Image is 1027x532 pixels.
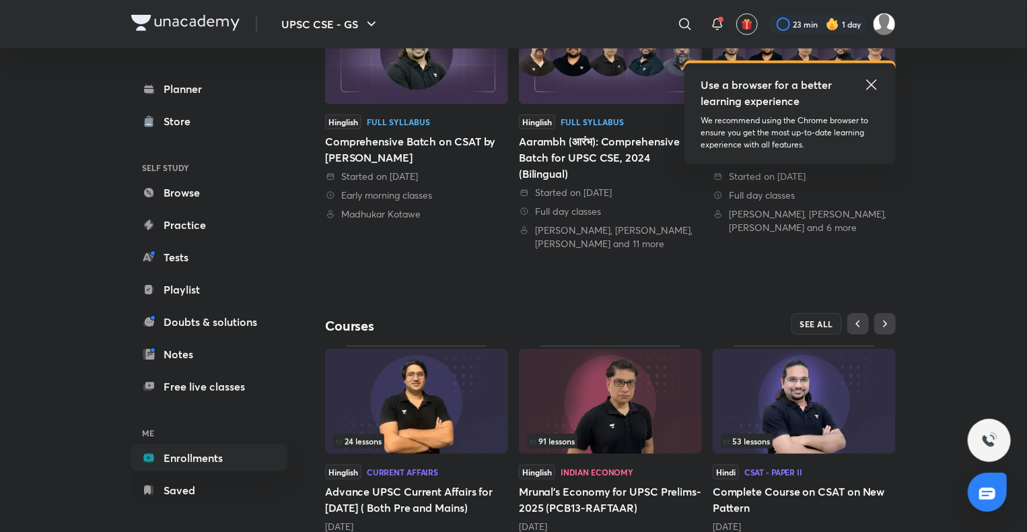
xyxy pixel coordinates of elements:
div: infocontainer [721,434,888,448]
a: Enrollments [131,444,287,471]
div: infosection [527,434,694,448]
h5: Mrunal’s Economy for UPSC Prelims-2025 (PCB13-RAFTAAR) [519,484,702,516]
div: CSAT - Paper II [744,468,802,476]
div: infosection [721,434,888,448]
div: left [333,434,500,448]
img: Abhijeet Srivastav [873,13,896,36]
span: 24 lessons [336,437,382,445]
div: Full Syllabus [367,118,430,126]
h6: ME [131,422,287,444]
img: streak [826,18,839,31]
a: Practice [131,211,287,238]
div: left [721,434,888,448]
img: ttu [981,432,997,448]
button: SEE ALL [791,313,843,335]
button: UPSC CSE - GS [273,11,388,38]
span: SEE ALL [800,319,834,329]
div: Full day classes [713,189,896,202]
img: Thumbnail [325,349,508,454]
h6: SELF STUDY [131,156,287,179]
div: Started on 17 Dec 2024 [325,170,508,183]
div: Started on 22 Feb 2024 [713,170,896,183]
div: Madhukar Kotawe [325,207,508,221]
div: Full day classes [519,205,702,218]
span: Hinglish [325,114,361,129]
span: Hinglish [519,465,555,479]
div: left [527,434,694,448]
a: Browse [131,179,287,206]
span: 53 lessons [723,437,770,445]
h5: Advance UPSC Current Affairs for [DATE] ( Both Pre and Mains) [325,484,508,516]
p: We recommend using the Chrome browser to ensure you get the most up-to-date learning experience w... [701,114,880,151]
div: Current Affairs [367,468,438,476]
img: avatar [741,18,753,30]
a: Saved [131,477,287,504]
div: Started on 6 Sep 2023 [519,186,702,199]
div: Sudarshan Gurjar, Amardeep Darade, Dr Sidharth Arora and 6 more [713,207,896,234]
span: Hindi [713,465,739,479]
div: Comprehensive Batch on CSAT by [PERSON_NAME] [325,133,508,166]
a: Planner [131,75,287,102]
div: infocontainer [333,434,500,448]
div: Store [164,113,199,129]
h5: Use a browser for a better learning experience [701,77,835,109]
span: Hinglish [519,114,555,129]
div: Early morning classes [325,189,508,202]
div: Indian Economy [561,468,633,476]
div: Atish Mathur, Sudarshan Gurjar, Dr Sidharth Arora and 11 more [519,224,702,251]
img: Thumbnail [519,349,702,454]
a: Playlist [131,276,287,303]
button: avatar [736,13,758,35]
h4: Courses [325,317,610,335]
a: Store [131,108,287,135]
span: Hinglish [325,465,361,479]
a: Free live classes [131,373,287,400]
a: Notes [131,341,287,368]
a: Tests [131,244,287,271]
div: Aarambh (आरंभ): Comprehensive Batch for UPSC CSE, 2024 (Bilingual) [519,133,702,182]
div: infocontainer [527,434,694,448]
div: Full Syllabus [561,118,624,126]
a: Doubts & solutions [131,308,287,335]
div: infosection [333,434,500,448]
h5: Complete Course on CSAT on New Pattern [713,484,896,516]
span: 91 lessons [530,437,575,445]
img: Thumbnail [713,349,896,454]
img: Company Logo [131,15,240,31]
a: Company Logo [131,15,240,34]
